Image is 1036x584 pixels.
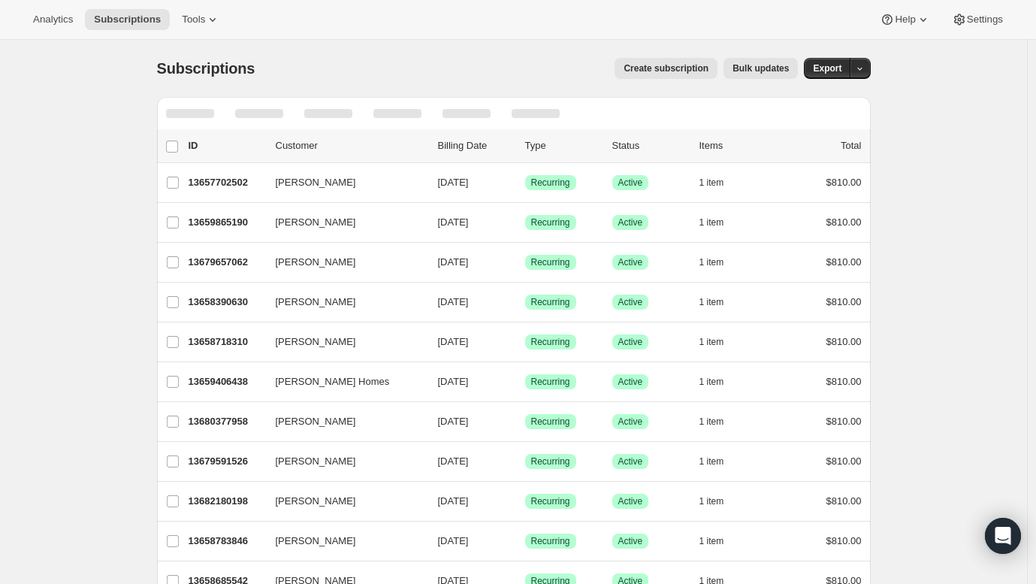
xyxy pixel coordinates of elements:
button: Settings [943,9,1012,30]
span: Bulk updates [732,62,789,74]
span: Active [618,296,643,308]
span: [DATE] [438,416,469,427]
span: [PERSON_NAME] [276,215,356,230]
span: [DATE] [438,495,469,507]
span: $810.00 [826,177,862,188]
button: [PERSON_NAME] Homes [267,370,417,394]
p: 13659865190 [189,215,264,230]
button: 1 item [699,172,741,193]
button: 1 item [699,491,741,512]
span: [PERSON_NAME] Homes [276,374,390,389]
span: Recurring [531,336,570,348]
span: [PERSON_NAME] [276,414,356,429]
div: 13679657062[PERSON_NAME][DATE]SuccessRecurringSuccessActive1 item$810.00 [189,252,862,273]
div: Type [525,138,600,153]
span: $810.00 [826,495,862,507]
span: Active [618,216,643,228]
p: 13658390630 [189,295,264,310]
div: 13680377958[PERSON_NAME][DATE]SuccessRecurringSuccessActive1 item$810.00 [189,411,862,432]
div: IDCustomerBilling DateTypeStatusItemsTotal [189,138,862,153]
span: Active [618,256,643,268]
button: Export [804,58,850,79]
span: Recurring [531,495,570,507]
p: ID [189,138,264,153]
span: Recurring [531,216,570,228]
p: 13658718310 [189,334,264,349]
button: [PERSON_NAME] [267,290,417,314]
span: 1 item [699,455,724,468]
span: 1 item [699,216,724,228]
button: Subscriptions [85,9,170,30]
button: 1 item [699,252,741,273]
button: Help [871,9,939,30]
span: Create subscription [624,62,708,74]
span: 1 item [699,336,724,348]
button: [PERSON_NAME] [267,529,417,553]
span: Active [618,177,643,189]
span: [DATE] [438,216,469,228]
div: Items [699,138,775,153]
p: Status [612,138,687,153]
button: Analytics [24,9,82,30]
span: $810.00 [826,535,862,546]
span: Tools [182,14,205,26]
button: 1 item [699,451,741,472]
span: Active [618,336,643,348]
span: Recurring [531,455,570,468]
span: [PERSON_NAME] [276,454,356,469]
span: [DATE] [438,535,469,546]
button: 1 item [699,292,741,313]
div: 13658718310[PERSON_NAME][DATE]SuccessRecurringSuccessActive1 item$810.00 [189,331,862,353]
div: 13659865190[PERSON_NAME][DATE]SuccessRecurringSuccessActive1 item$810.00 [189,212,862,233]
div: 13658783846[PERSON_NAME][DATE]SuccessRecurringSuccessActive1 item$810.00 [189,531,862,552]
p: Customer [276,138,426,153]
p: 13679657062 [189,255,264,270]
button: [PERSON_NAME] [267,489,417,513]
span: Recurring [531,535,570,547]
span: Export [813,62,841,74]
span: Recurring [531,256,570,268]
span: 1 item [699,256,724,268]
span: 1 item [699,376,724,388]
p: Total [841,138,861,153]
div: 13658390630[PERSON_NAME][DATE]SuccessRecurringSuccessActive1 item$810.00 [189,292,862,313]
span: Active [618,535,643,547]
span: Analytics [33,14,73,26]
button: [PERSON_NAME] [267,250,417,274]
span: [PERSON_NAME] [276,295,356,310]
button: [PERSON_NAME] [267,449,417,474]
button: [PERSON_NAME] [267,410,417,434]
p: 13679591526 [189,454,264,469]
button: [PERSON_NAME] [267,330,417,354]
span: 1 item [699,416,724,428]
span: $810.00 [826,216,862,228]
p: 13680377958 [189,414,264,429]
span: 1 item [699,535,724,547]
span: [DATE] [438,376,469,387]
button: Bulk updates [723,58,798,79]
span: [DATE] [438,336,469,347]
button: Tools [173,9,229,30]
span: Subscriptions [157,60,255,77]
p: 13658783846 [189,534,264,549]
span: Recurring [531,376,570,388]
button: Create subscription [615,58,717,79]
button: 1 item [699,331,741,353]
p: 13657702502 [189,175,264,190]
span: 1 item [699,296,724,308]
span: [DATE] [438,296,469,307]
div: 13682180198[PERSON_NAME][DATE]SuccessRecurringSuccessActive1 item$810.00 [189,491,862,512]
button: 1 item [699,531,741,552]
div: Open Intercom Messenger [985,518,1021,554]
span: Settings [967,14,1003,26]
span: Active [618,376,643,388]
span: [PERSON_NAME] [276,534,356,549]
span: $810.00 [826,455,862,467]
span: [PERSON_NAME] [276,494,356,509]
button: [PERSON_NAME] [267,210,417,235]
button: 1 item [699,371,741,392]
span: $810.00 [826,296,862,307]
span: [PERSON_NAME] [276,255,356,270]
span: $810.00 [826,256,862,268]
span: [PERSON_NAME] [276,175,356,190]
